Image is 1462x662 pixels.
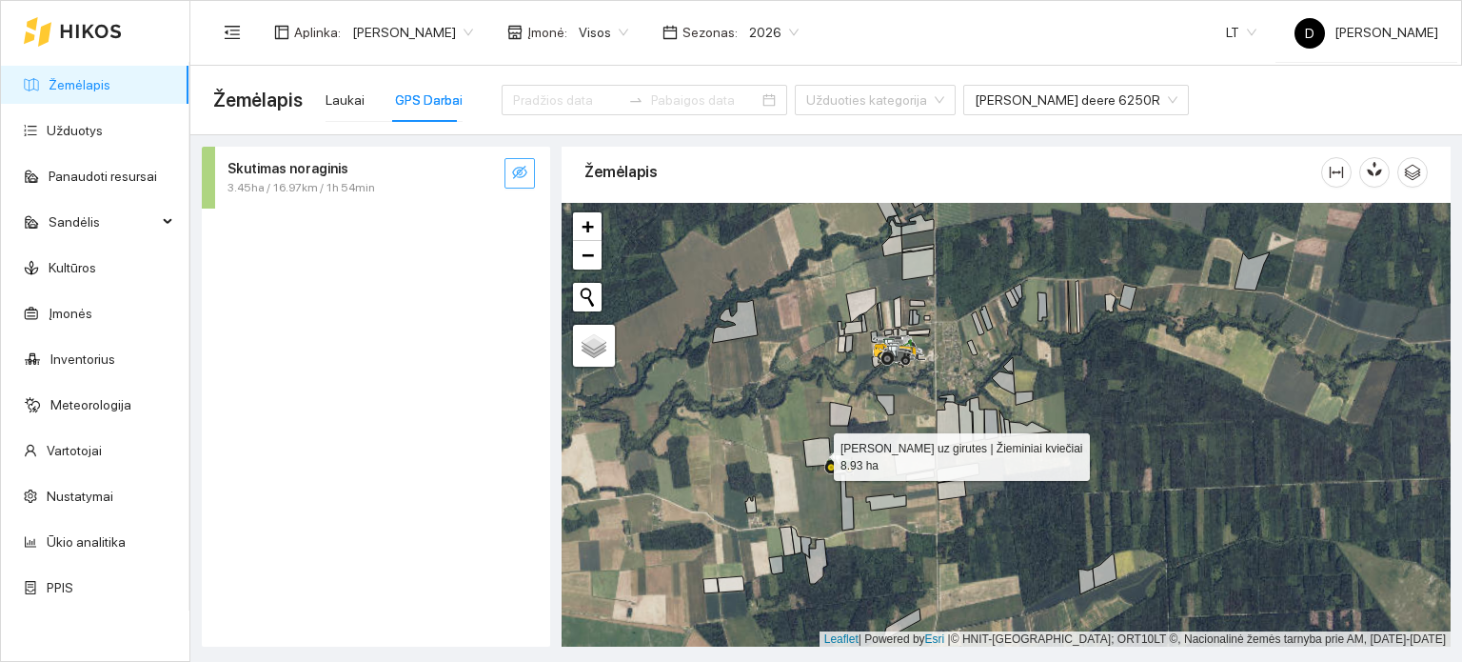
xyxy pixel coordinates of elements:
a: Žemėlapis [49,77,110,92]
a: Įmonės [49,306,92,321]
a: Kultūros [49,260,96,275]
div: GPS Darbai [395,90,463,110]
span: | [948,632,951,646]
span: Žemėlapis [213,85,303,115]
a: Vartotojai [47,443,102,458]
span: LT [1226,18,1256,47]
a: Leaflet [824,632,859,646]
a: Nustatymai [47,489,113,504]
span: to [628,92,643,108]
button: eye-invisible [504,158,535,189]
input: Pabaigos data [651,90,759,110]
a: Ūkio analitika [47,534,126,550]
span: menu-fold [224,24,241,41]
a: Meteorologija [50,397,131,412]
span: Sandėlis [49,203,157,241]
div: Skutimas noraginis3.45ha / 16.97km / 1h 54mineye-invisible [202,147,550,209]
a: Layers [573,325,615,367]
span: 2026 [749,18,799,47]
span: [PERSON_NAME] [1294,25,1438,40]
span: 3.45ha / 16.97km / 1h 54min [227,179,375,197]
div: Žemėlapis [584,145,1321,199]
span: Visos [579,18,628,47]
strong: Skutimas noraginis [227,161,348,176]
span: Įmonė : [527,22,567,43]
div: | Powered by © HNIT-[GEOGRAPHIC_DATA]; ORT10LT ©, Nacionalinė žemės tarnyba prie AM, [DATE]-[DATE] [820,632,1451,648]
span: shop [507,25,523,40]
span: D [1305,18,1314,49]
span: swap-right [628,92,643,108]
input: Pradžios data [513,90,621,110]
button: Initiate a new search [573,283,602,311]
button: column-width [1321,157,1352,188]
span: calendar [662,25,678,40]
a: Inventorius [50,351,115,367]
span: John deere 6250R [975,86,1177,114]
button: menu-fold [213,13,251,51]
span: Aplinka : [294,22,341,43]
a: Esri [925,632,945,646]
a: Zoom in [573,212,602,241]
span: Sezonas : [682,22,738,43]
span: column-width [1322,165,1351,180]
a: PPIS [47,580,73,595]
span: − [582,243,594,267]
span: eye-invisible [512,165,527,183]
span: + [582,214,594,238]
a: Zoom out [573,241,602,270]
a: Panaudoti resursai [49,169,157,184]
span: Dovydas Baršauskas [352,18,473,47]
a: Užduotys [47,123,103,138]
div: Laukai [326,90,365,110]
span: layout [274,25,289,40]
